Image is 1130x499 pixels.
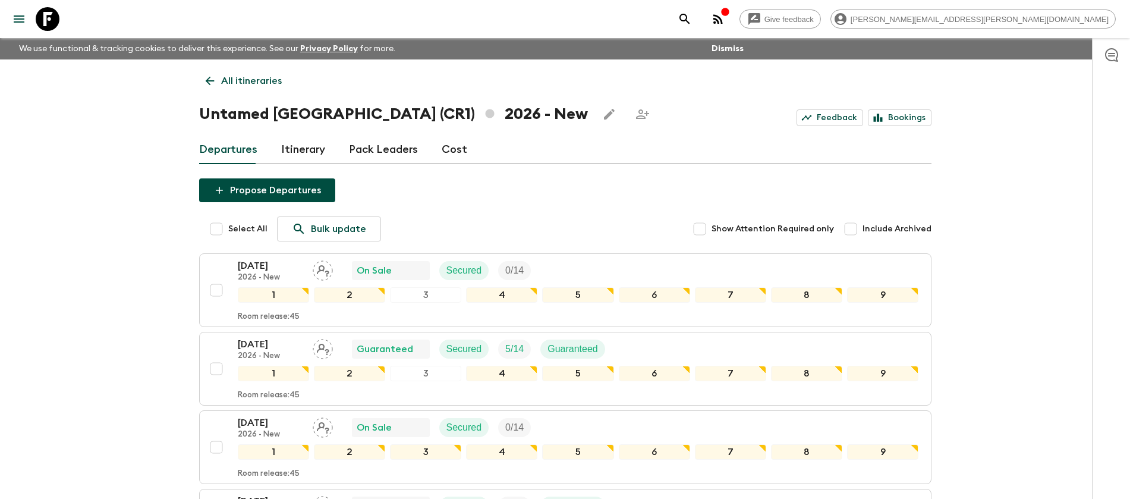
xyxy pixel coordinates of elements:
[844,15,1115,24] span: [PERSON_NAME][EMAIL_ADDRESS][PERSON_NAME][DOMAIN_NAME]
[238,391,300,400] p: Room release: 45
[357,263,392,278] p: On Sale
[199,332,931,406] button: [DATE]2026 - NewAssign pack leaderGuaranteedSecuredTrip FillGuaranteed123456789Room release:45
[542,287,613,303] div: 5
[313,264,333,274] span: Assign pack leader
[228,223,267,235] span: Select All
[199,69,288,93] a: All itineraries
[547,342,598,356] p: Guaranteed
[238,444,309,460] div: 1
[631,102,654,126] span: Share this itinerary
[238,273,303,283] p: 2026 - New
[14,38,400,59] p: We use functional & tracking cookies to deliver this experience. See our for more.
[238,352,303,361] p: 2026 - New
[771,444,842,460] div: 8
[446,263,482,278] p: Secured
[199,410,931,484] button: [DATE]2026 - NewAssign pack leaderOn SaleSecuredTrip Fill123456789Room release:45
[314,287,385,303] div: 2
[505,420,524,435] p: 0 / 14
[619,287,690,303] div: 6
[238,337,303,352] p: [DATE]
[505,342,524,356] p: 5 / 14
[199,136,257,164] a: Departures
[446,342,482,356] p: Secured
[314,444,385,460] div: 2
[390,287,461,303] div: 3
[542,444,613,460] div: 5
[199,178,335,202] button: Propose Departures
[7,7,31,31] button: menu
[863,223,931,235] span: Include Archived
[277,216,381,241] a: Bulk update
[313,343,333,352] span: Assign pack leader
[673,7,697,31] button: search adventures
[238,469,300,479] p: Room release: 45
[739,10,821,29] a: Give feedback
[619,366,690,381] div: 6
[498,261,531,280] div: Trip Fill
[868,109,931,126] a: Bookings
[695,366,766,381] div: 7
[709,40,747,57] button: Dismiss
[797,109,863,126] a: Feedback
[830,10,1116,29] div: [PERSON_NAME][EMAIL_ADDRESS][PERSON_NAME][DOMAIN_NAME]
[505,263,524,278] p: 0 / 14
[238,366,309,381] div: 1
[442,136,467,164] a: Cost
[466,366,537,381] div: 4
[390,366,461,381] div: 3
[313,421,333,431] span: Assign pack leader
[221,74,282,88] p: All itineraries
[619,444,690,460] div: 6
[439,340,489,359] div: Secured
[238,416,303,430] p: [DATE]
[758,15,820,24] span: Give feedback
[238,312,300,322] p: Room release: 45
[771,366,842,381] div: 8
[238,287,309,303] div: 1
[238,430,303,440] p: 2026 - New
[712,223,834,235] span: Show Attention Required only
[498,418,531,437] div: Trip Fill
[847,366,918,381] div: 9
[446,420,482,435] p: Secured
[498,340,531,359] div: Trip Fill
[466,444,537,460] div: 4
[847,287,918,303] div: 9
[542,366,613,381] div: 5
[847,444,918,460] div: 9
[357,420,392,435] p: On Sale
[300,45,358,53] a: Privacy Policy
[771,287,842,303] div: 8
[238,259,303,273] p: [DATE]
[281,136,325,164] a: Itinerary
[314,366,385,381] div: 2
[349,136,418,164] a: Pack Leaders
[466,287,537,303] div: 4
[597,102,621,126] button: Edit this itinerary
[695,287,766,303] div: 7
[390,444,461,460] div: 3
[695,444,766,460] div: 7
[439,418,489,437] div: Secured
[199,102,588,126] h1: Untamed [GEOGRAPHIC_DATA] (CR1) 2026 - New
[311,222,366,236] p: Bulk update
[357,342,413,356] p: Guaranteed
[199,253,931,327] button: [DATE]2026 - NewAssign pack leaderOn SaleSecuredTrip Fill123456789Room release:45
[439,261,489,280] div: Secured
